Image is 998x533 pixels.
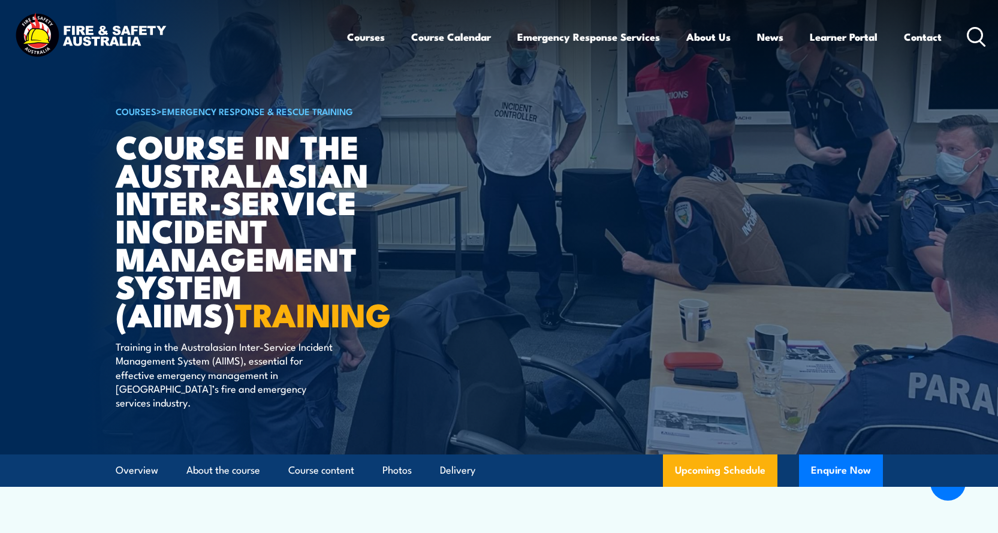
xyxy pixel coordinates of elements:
a: Learner Portal [810,21,878,53]
a: About the course [186,454,260,486]
p: Training in the Australasian Inter-Service Incident Management System (AIIMS), essential for effe... [116,339,334,409]
a: Courses [347,21,385,53]
a: News [757,21,783,53]
a: Course Calendar [411,21,491,53]
a: Overview [116,454,158,486]
a: Emergency Response Services [517,21,660,53]
a: About Us [686,21,731,53]
a: Delivery [440,454,475,486]
h6: > [116,104,412,118]
a: Course content [288,454,354,486]
a: Upcoming Schedule [663,454,777,487]
a: Emergency Response & Rescue Training [162,104,353,118]
a: COURSES [116,104,156,118]
strong: TRAINING [235,288,391,338]
a: Contact [904,21,942,53]
button: Enquire Now [799,454,883,487]
h1: Course in the Australasian Inter-service Incident Management System (AIIMS) [116,132,412,328]
a: Photos [382,454,412,486]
